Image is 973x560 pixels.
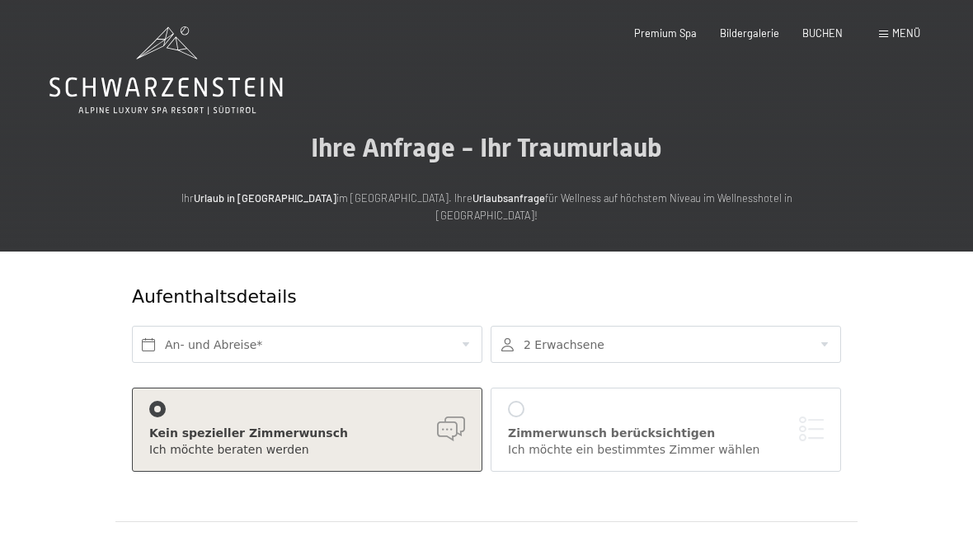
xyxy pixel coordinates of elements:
[194,191,336,205] strong: Urlaub in [GEOGRAPHIC_DATA]
[802,26,843,40] a: BUCHEN
[157,190,816,224] p: Ihr im [GEOGRAPHIC_DATA]. Ihre für Wellness auf höchstem Niveau im Wellnesshotel in [GEOGRAPHIC_D...
[634,26,697,40] a: Premium Spa
[132,285,722,310] div: Aufenthaltsdetails
[472,191,545,205] strong: Urlaubsanfrage
[311,132,662,163] span: Ihre Anfrage - Ihr Traumurlaub
[149,426,465,442] div: Kein spezieller Zimmerwunsch
[508,442,824,459] div: Ich möchte ein bestimmtes Zimmer wählen
[149,442,465,459] div: Ich möchte beraten werden
[720,26,779,40] a: Bildergalerie
[508,426,824,442] div: Zimmerwunsch berücksichtigen
[892,26,920,40] span: Menü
